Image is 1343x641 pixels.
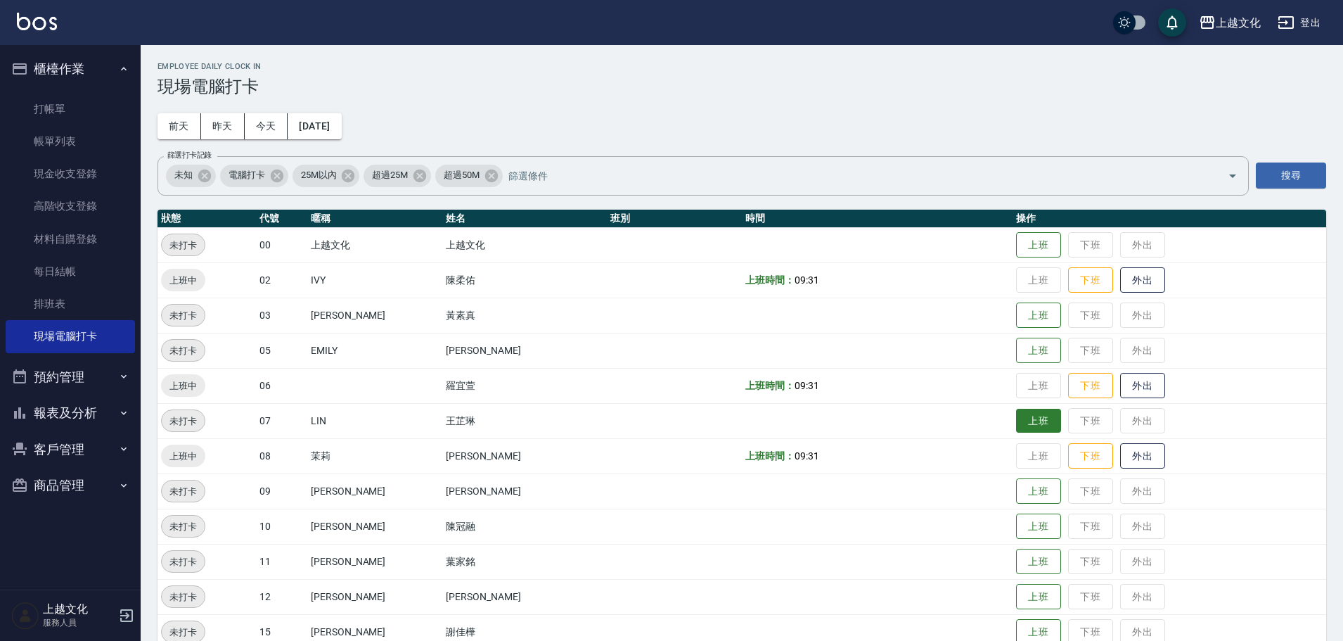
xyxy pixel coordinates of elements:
[1016,478,1061,504] button: 上班
[6,51,135,87] button: 櫃檯作業
[505,163,1203,188] input: 篩選條件
[6,320,135,353] a: 現場電腦打卡
[256,298,307,333] td: 03
[6,223,135,255] a: 材料自購登錄
[201,113,245,139] button: 昨天
[43,616,115,629] p: 服務人員
[293,168,345,182] span: 25M以內
[1221,165,1244,187] button: Open
[166,168,201,182] span: 未知
[256,509,307,544] td: 10
[6,395,135,431] button: 報表及分析
[166,165,216,187] div: 未知
[293,165,360,187] div: 25M以內
[307,210,442,228] th: 暱稱
[1193,8,1266,37] button: 上越文化
[256,474,307,509] td: 09
[1068,373,1113,399] button: 下班
[6,190,135,222] a: 高階收支登錄
[442,368,607,403] td: 羅宜萱
[1068,267,1113,293] button: 下班
[1013,210,1326,228] th: 操作
[1016,584,1061,610] button: 上班
[161,379,205,393] span: 上班中
[162,484,205,499] span: 未打卡
[256,544,307,579] td: 11
[256,333,307,368] td: 05
[795,274,819,286] span: 09:31
[442,262,607,298] td: 陳柔佑
[220,165,288,187] div: 電腦打卡
[161,273,205,288] span: 上班中
[6,158,135,190] a: 現金收支登錄
[6,125,135,158] a: 帳單列表
[1016,232,1061,258] button: 上班
[442,579,607,614] td: [PERSON_NAME]
[307,333,442,368] td: EMILY
[256,210,307,228] th: 代號
[442,227,607,262] td: 上越文化
[245,113,288,139] button: 今天
[162,238,205,253] span: 未打卡
[162,590,205,604] span: 未打卡
[256,227,307,262] td: 00
[307,438,442,474] td: 茉莉
[1016,409,1061,433] button: 上班
[162,625,205,640] span: 未打卡
[162,519,205,534] span: 未打卡
[364,165,431,187] div: 超過25M
[6,288,135,320] a: 排班表
[6,467,135,504] button: 商品管理
[256,579,307,614] td: 12
[364,168,416,182] span: 超過25M
[442,333,607,368] td: [PERSON_NAME]
[442,438,607,474] td: [PERSON_NAME]
[1216,14,1261,32] div: 上越文化
[43,602,115,616] h5: 上越文化
[256,438,307,474] td: 08
[288,113,341,139] button: [DATE]
[442,509,607,544] td: 陳冠融
[307,509,442,544] td: [PERSON_NAME]
[220,168,274,182] span: 電腦打卡
[17,13,57,30] img: Logo
[158,113,201,139] button: 前天
[442,210,607,228] th: 姓名
[307,403,442,438] td: LIN
[162,414,205,429] span: 未打卡
[1016,303,1061,329] button: 上班
[11,602,39,630] img: Person
[162,343,205,358] span: 未打卡
[1256,163,1326,189] button: 搜尋
[435,168,488,182] span: 超過50M
[1120,267,1165,293] button: 外出
[307,579,442,614] td: [PERSON_NAME]
[256,262,307,298] td: 02
[6,431,135,468] button: 客戶管理
[6,93,135,125] a: 打帳單
[6,255,135,288] a: 每日結帳
[745,450,795,462] b: 上班時間：
[162,554,205,569] span: 未打卡
[1272,10,1326,36] button: 登出
[745,380,795,391] b: 上班時間：
[162,308,205,323] span: 未打卡
[307,474,442,509] td: [PERSON_NAME]
[607,210,742,228] th: 班別
[6,359,135,395] button: 預約管理
[745,274,795,286] b: 上班時間：
[1068,443,1113,469] button: 下班
[307,227,442,262] td: 上越文化
[307,544,442,579] td: [PERSON_NAME]
[307,298,442,333] td: [PERSON_NAME]
[158,62,1326,71] h2: Employee Daily Clock In
[1120,373,1165,399] button: 外出
[442,298,607,333] td: 黃素真
[442,403,607,438] td: 王芷琳
[442,474,607,509] td: [PERSON_NAME]
[158,77,1326,96] h3: 現場電腦打卡
[167,150,212,160] label: 篩選打卡記錄
[742,210,1013,228] th: 時間
[1016,338,1061,364] button: 上班
[158,210,256,228] th: 狀態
